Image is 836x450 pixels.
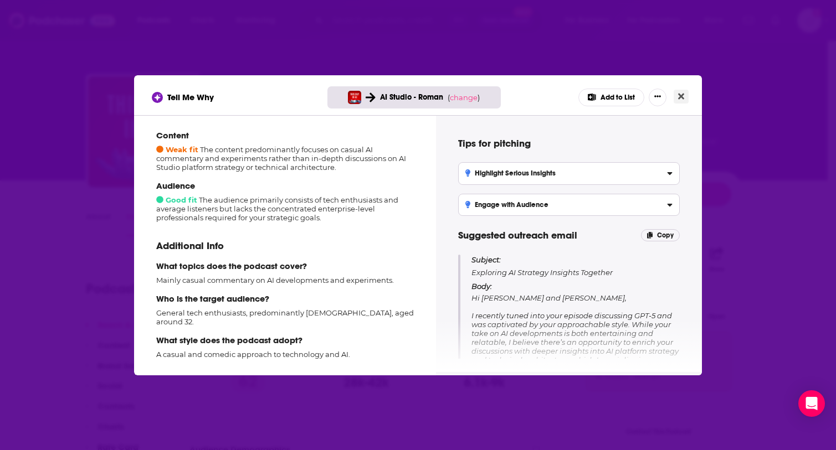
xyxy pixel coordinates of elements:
[156,240,414,252] p: Additional Info
[156,180,414,191] p: Audience
[471,282,492,291] span: Body:
[649,89,666,106] button: Show More Button
[167,92,214,102] span: Tell Me Why
[380,92,443,102] span: AI Studio - Roman
[156,145,198,154] span: Weak fit
[156,180,414,222] div: The audience primarily consists of tech enthusiasts and average listeners but lacks the concentra...
[657,231,674,239] span: Copy
[458,137,680,149] h4: Tips for pitching
[156,350,414,359] p: A casual and comedic approach to technology and AI.
[471,255,501,265] span: Subject:
[448,93,480,102] span: ( )
[465,201,548,209] h3: Engage with Audience
[471,255,680,277] p: Exploring AI Strategy Insights Together
[156,195,197,204] span: Good fit
[348,91,361,104] img: This Day in AI Podcast
[156,261,414,271] p: What topics does the podcast cover?
[156,130,414,141] p: Content
[156,308,414,326] p: General tech enthusiasts, predominantly [DEMOGRAPHIC_DATA], aged around 32.
[674,90,689,104] button: Close
[798,390,825,417] div: Open Intercom Messenger
[156,335,414,345] p: What style does the podcast adopt?
[465,169,556,177] h3: Highlight Serious Insights
[458,229,577,241] span: Suggested outreach email
[156,130,414,172] div: The content predominantly focuses on casual AI commentary and experiments rather than in-depth di...
[156,293,414,304] p: Who is the target audience?
[578,89,644,106] button: Add to List
[450,93,478,102] span: change
[153,94,161,101] img: tell me why sparkle
[156,276,414,285] p: Mainly casual commentary on AI developments and experiments.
